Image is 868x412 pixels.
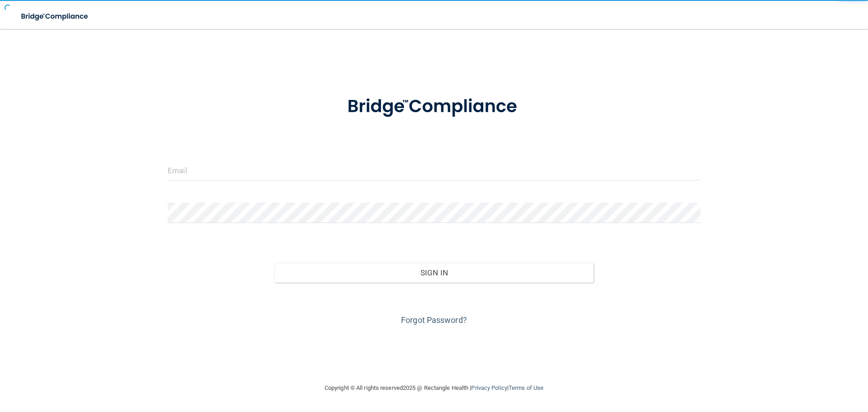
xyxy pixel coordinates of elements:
a: Forgot Password? [401,315,467,325]
a: Privacy Policy [471,384,507,391]
div: Copyright © All rights reserved 2025 @ Rectangle Health | | [269,374,599,403]
button: Sign In [274,263,594,283]
img: bridge_compliance_login_screen.278c3ca4.svg [14,7,97,26]
input: Email [168,160,700,180]
img: bridge_compliance_login_screen.278c3ca4.svg [329,83,539,130]
a: Terms of Use [509,384,543,391]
